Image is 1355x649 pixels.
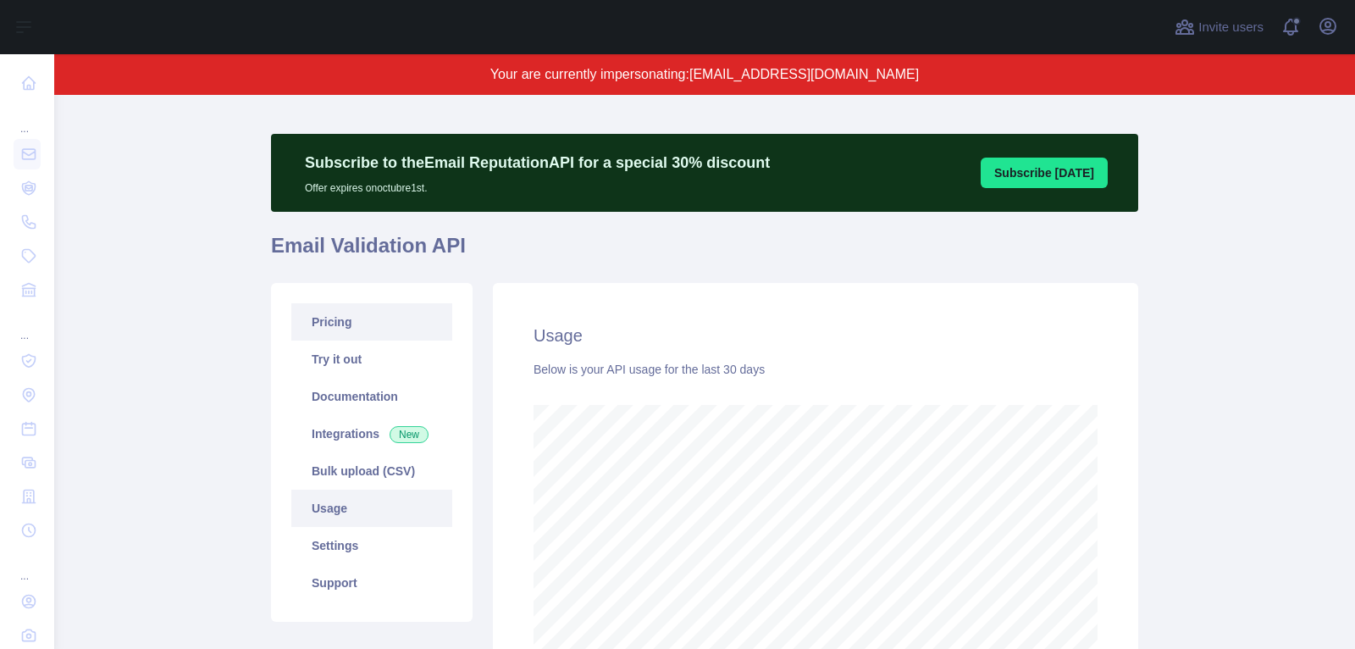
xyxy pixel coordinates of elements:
a: Support [291,564,452,602]
div: ... [14,102,41,136]
div: ... [14,308,41,342]
a: Pricing [291,303,452,341]
h1: Email Validation API [271,232,1138,273]
div: ... [14,549,41,583]
span: Your are currently impersonating: [490,67,689,81]
h2: Usage [534,324,1098,347]
a: Usage [291,490,452,527]
a: Bulk upload (CSV) [291,452,452,490]
a: Integrations New [291,415,452,452]
a: Settings [291,527,452,564]
button: Invite users [1171,14,1267,41]
span: Invite users [1198,18,1264,37]
span: [EMAIL_ADDRESS][DOMAIN_NAME] [689,67,919,81]
button: Subscribe [DATE] [981,158,1108,188]
a: Try it out [291,341,452,378]
a: Documentation [291,378,452,415]
p: Subscribe to the Email Reputation API for a special 30 % discount [305,151,770,175]
p: Offer expires on octubre 1st. [305,175,770,195]
span: New [390,426,429,443]
div: Below is your API usage for the last 30 days [534,361,1098,378]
